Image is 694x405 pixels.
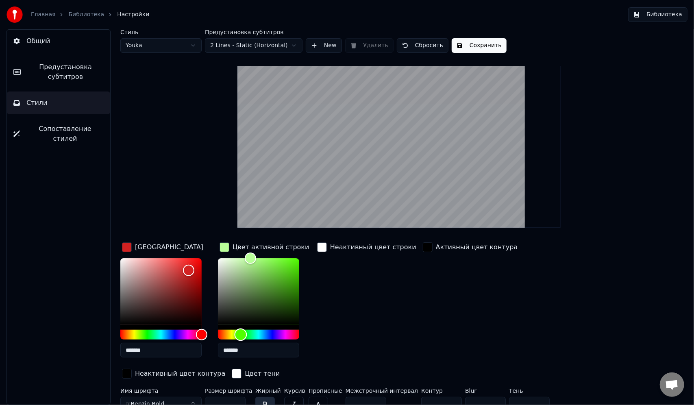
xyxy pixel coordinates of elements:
div: [GEOGRAPHIC_DATA] [135,242,203,252]
a: Библиотека [68,11,104,19]
div: Color [218,258,299,325]
span: Стили [26,98,48,108]
label: Имя шрифта [120,388,202,394]
label: Размер шрифта [205,388,252,394]
div: Цвет активной строки [233,242,309,252]
span: Общий [26,36,50,46]
button: Сохранить [452,38,507,53]
label: Прописные [309,388,342,394]
button: Предустановка субтитров [7,56,110,88]
label: Межстрочный интервал [346,388,418,394]
button: Неактивный цвет контура [120,367,227,380]
a: Главная [31,11,55,19]
div: Активный цвет контура [436,242,518,252]
label: Предустановка субтитров [205,29,302,35]
button: Активный цвет контура [421,241,520,254]
button: Цвет активной строки [218,241,311,254]
label: Тень [509,388,550,394]
label: Жирный [255,388,281,394]
div: Неактивный цвет строки [330,242,416,252]
nav: breadcrumb [31,11,149,19]
div: Color [120,258,202,325]
span: Предустановка субтитров [27,62,104,82]
button: [GEOGRAPHIC_DATA] [120,241,205,254]
button: Цвет тени [230,367,281,380]
label: Стиль [120,29,202,35]
img: youka [7,7,23,23]
span: Сопоставление стилей [26,124,104,144]
label: Blur [465,388,506,394]
button: Сопоставление стилей [7,118,110,150]
label: Курсив [284,388,305,394]
button: Стили [7,91,110,114]
div: Неактивный цвет контура [135,369,225,379]
div: Цвет тени [245,369,280,379]
div: Открытый чат [660,372,684,397]
button: Неактивный цвет строки [315,241,418,254]
label: Контур [421,388,462,394]
button: Библиотека [628,7,687,22]
div: Hue [218,330,299,340]
button: Сбросить [397,38,448,53]
button: Общий [7,30,110,52]
div: Hue [120,330,202,340]
button: New [306,38,342,53]
span: Настройки [117,11,149,19]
